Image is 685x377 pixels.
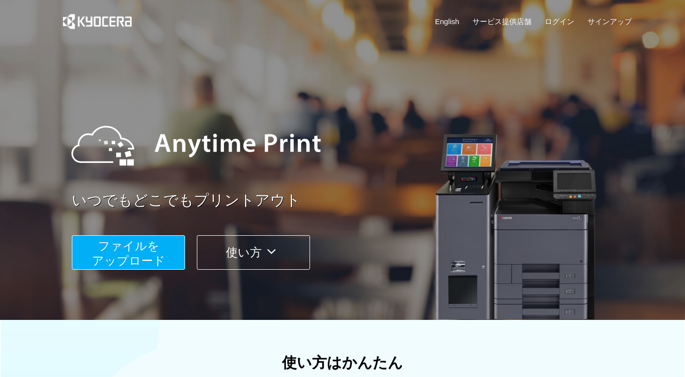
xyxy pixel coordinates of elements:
a: サインアップ [588,16,632,27]
a: いつでもどこでもプリントアウト [72,190,638,211]
span: ファイルを ​​アップロード [92,239,165,267]
button: 使い方 [197,235,310,270]
button: ファイルを​​アップロード [72,235,185,270]
a: English [435,16,459,27]
a: サービス提供店舗 [472,16,531,27]
a: ログイン [545,16,574,27]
